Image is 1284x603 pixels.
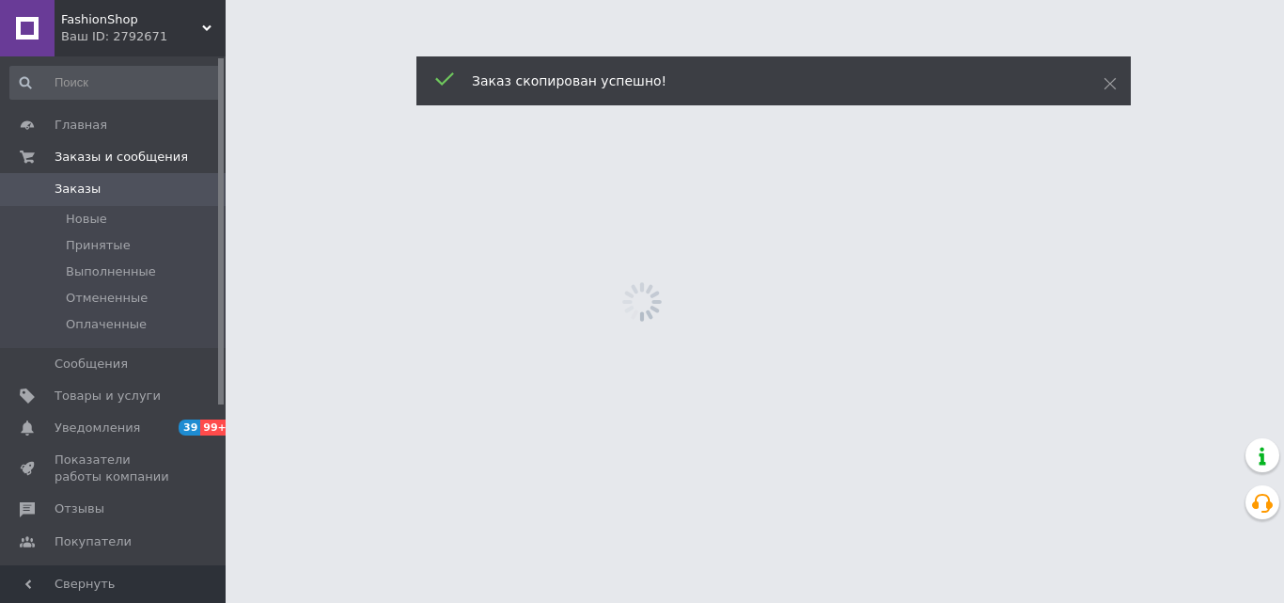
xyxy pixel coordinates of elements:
[179,420,200,436] span: 39
[55,420,140,436] span: Уведомления
[55,500,104,517] span: Отзывы
[55,356,128,373] span: Сообщения
[55,452,174,485] span: Показатели работы компании
[66,263,156,280] span: Выполненные
[61,11,202,28] span: FashionShop
[61,28,226,45] div: Ваш ID: 2792671
[472,71,1057,90] div: Заказ скопирован успешно!
[66,211,107,228] span: Новые
[66,237,131,254] span: Принятые
[66,316,147,333] span: Оплаченные
[55,533,132,550] span: Покупатели
[55,117,107,134] span: Главная
[55,388,161,405] span: Товары и услуги
[55,149,188,166] span: Заказы и сообщения
[200,420,231,436] span: 99+
[55,181,101,198] span: Заказы
[66,290,148,307] span: Отмененные
[9,66,222,100] input: Поиск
